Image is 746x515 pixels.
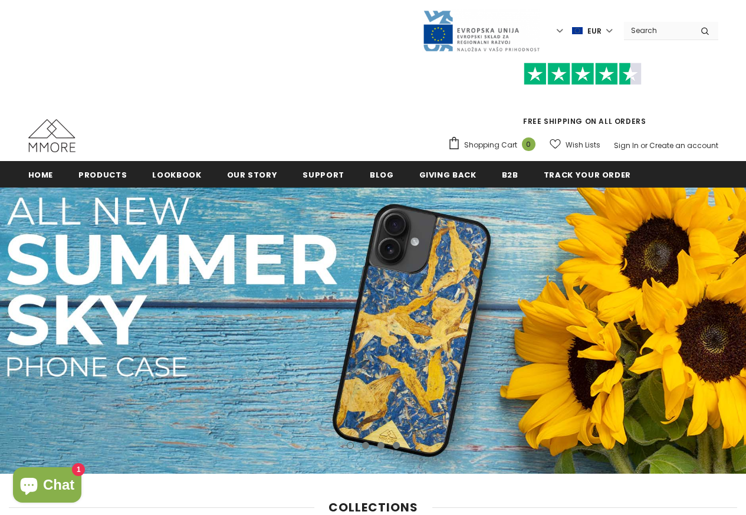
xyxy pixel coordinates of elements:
a: Home [28,161,54,188]
span: Blog [370,169,394,181]
a: B2B [502,161,518,188]
img: Javni Razpis [422,9,540,53]
a: Our Story [227,161,278,188]
span: B2B [502,169,518,181]
a: support [303,161,344,188]
span: Shopping Cart [464,139,517,151]
a: Sign In [614,140,639,150]
span: Giving back [419,169,476,181]
span: Our Story [227,169,278,181]
a: Create an account [649,140,718,150]
span: or [640,140,648,150]
span: Wish Lists [566,139,600,151]
a: Blog [370,161,394,188]
button: 1 [347,442,354,449]
a: Track your order [544,161,631,188]
a: Giving back [419,161,476,188]
img: Trust Pilot Stars [524,63,642,86]
button: 3 [377,442,384,449]
button: 2 [362,442,369,449]
a: Shopping Cart 0 [448,136,541,154]
span: Products [78,169,127,181]
a: Javni Razpis [422,25,540,35]
span: support [303,169,344,181]
span: Lookbook [152,169,201,181]
a: Products [78,161,127,188]
img: MMORE Cases [28,119,75,152]
button: 4 [393,442,400,449]
span: FREE SHIPPING ON ALL ORDERS [448,68,718,126]
iframe: Customer reviews powered by Trustpilot [448,85,718,116]
a: Lookbook [152,161,201,188]
inbox-online-store-chat: Shopify online store chat [9,467,85,506]
span: EUR [587,25,602,37]
span: Track your order [544,169,631,181]
a: Wish Lists [550,135,600,155]
input: Search Site [624,22,692,39]
span: 0 [522,137,535,151]
span: Home [28,169,54,181]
